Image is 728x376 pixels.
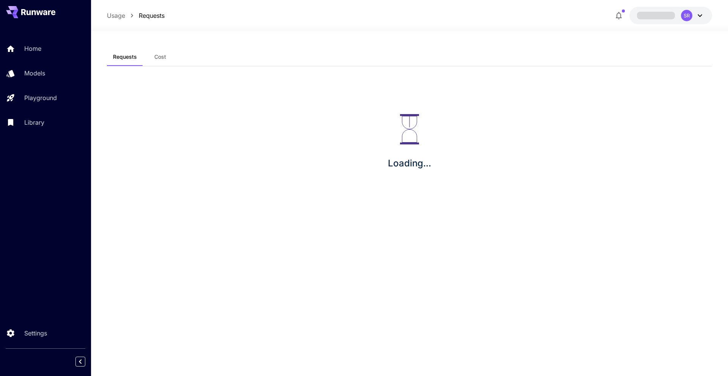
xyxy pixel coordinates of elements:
nav: breadcrumb [107,11,165,20]
a: Usage [107,11,125,20]
p: Models [24,69,45,78]
p: Home [24,44,41,53]
span: Requests [113,53,137,60]
p: Loading... [388,157,431,170]
div: Collapse sidebar [81,355,91,368]
span: Cost [154,53,166,60]
p: Settings [24,329,47,338]
button: Collapse sidebar [75,357,85,367]
p: Playground [24,93,57,102]
div: SR [681,10,692,21]
button: SR [629,7,712,24]
a: Requests [139,11,165,20]
p: Library [24,118,44,127]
